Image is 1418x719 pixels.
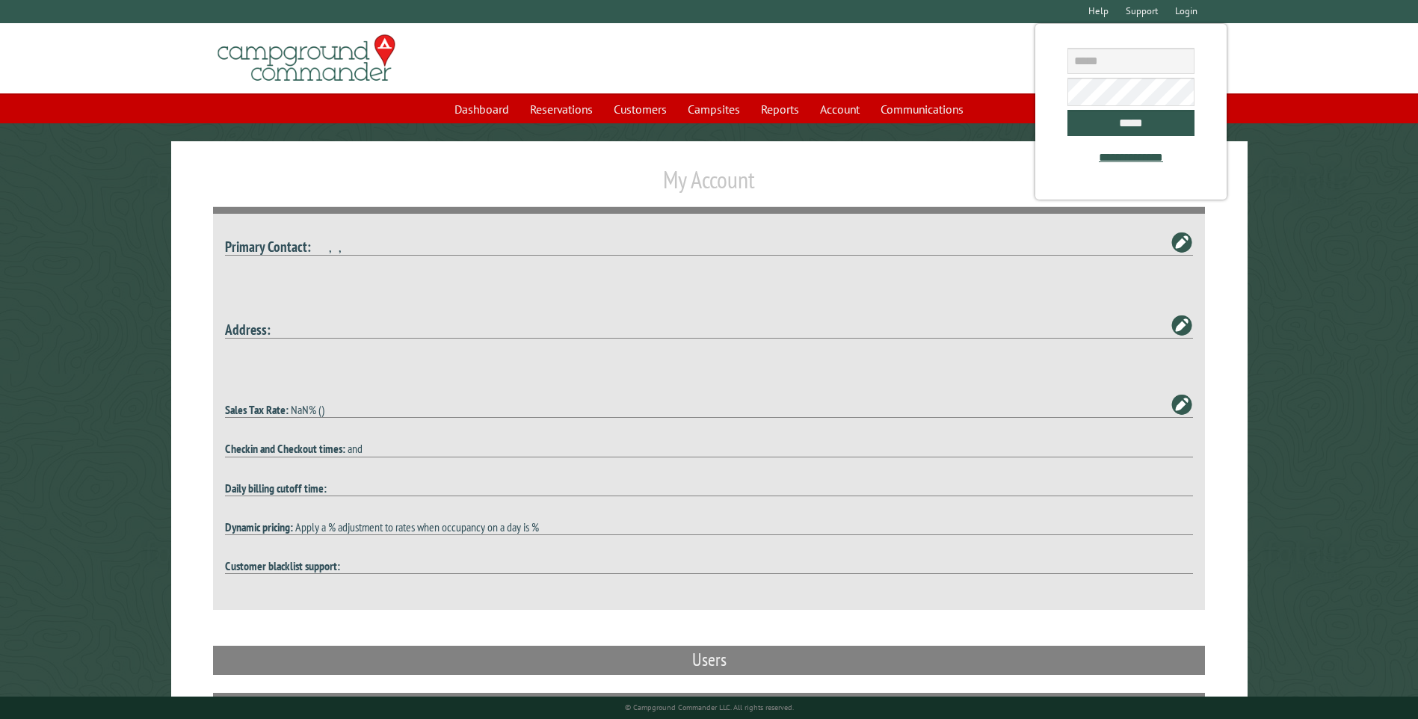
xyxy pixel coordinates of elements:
a: Account [811,95,869,123]
a: Dashboard [446,95,518,123]
a: Reports [752,95,808,123]
strong: Dynamic pricing: [225,519,293,534]
a: Campsites [679,95,749,123]
strong: Primary Contact: [225,237,311,256]
strong: Customer blacklist support: [225,558,340,573]
h1: My Account [213,165,1204,206]
span: NaN% () [291,402,324,417]
strong: Checkin and Checkout times: [225,441,345,456]
strong: Daily billing cutoff time: [225,481,327,496]
strong: Sales Tax Rate: [225,402,289,417]
a: Customers [605,95,676,123]
span: and [348,441,363,456]
small: © Campground Commander LLC. All rights reserved. [625,703,794,712]
a: Communications [872,95,972,123]
h4: , , [225,238,1192,256]
h2: Users [213,646,1204,674]
img: Campground Commander [213,29,400,87]
strong: Address: [225,320,271,339]
span: Apply a % adjustment to rates when occupancy on a day is % [295,519,539,534]
a: Reservations [521,95,602,123]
